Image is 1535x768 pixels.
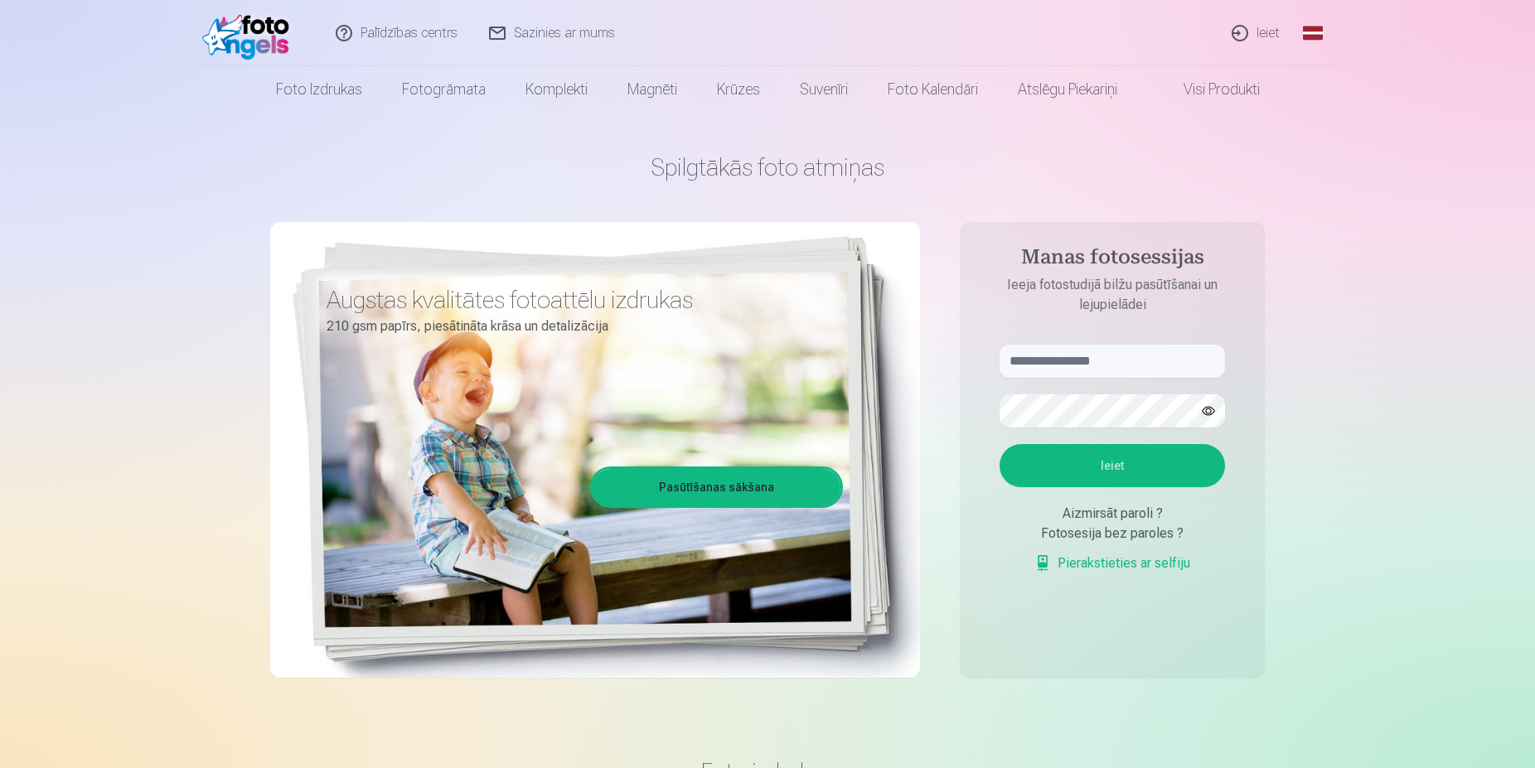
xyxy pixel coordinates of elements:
a: Krūzes [697,66,780,113]
a: Suvenīri [780,66,868,113]
img: /fa1 [202,7,298,60]
p: 210 gsm papīrs, piesātināta krāsa un detalizācija [327,315,830,338]
h1: Spilgtākās foto atmiņas [270,152,1265,182]
a: Pierakstieties ar selfiju [1034,553,1190,573]
h4: Manas fotosessijas [983,245,1242,275]
a: Atslēgu piekariņi [998,66,1137,113]
a: Foto izdrukas [256,66,382,113]
h3: Augstas kvalitātes fotoattēlu izdrukas [327,285,830,315]
a: Magnēti [608,66,697,113]
a: Foto kalendāri [868,66,998,113]
a: Fotogrāmata [382,66,506,113]
button: Ieiet [1000,444,1225,487]
a: Komplekti [506,66,608,113]
div: Aizmirsāt paroli ? [1000,504,1225,524]
div: Fotosesija bez paroles ? [1000,524,1225,543]
a: Visi produkti [1137,66,1280,113]
a: Pasūtīšanas sākšana [593,469,840,505]
p: Ieeja fotostudijā bilžu pasūtīšanai un lejupielādei [983,275,1242,315]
